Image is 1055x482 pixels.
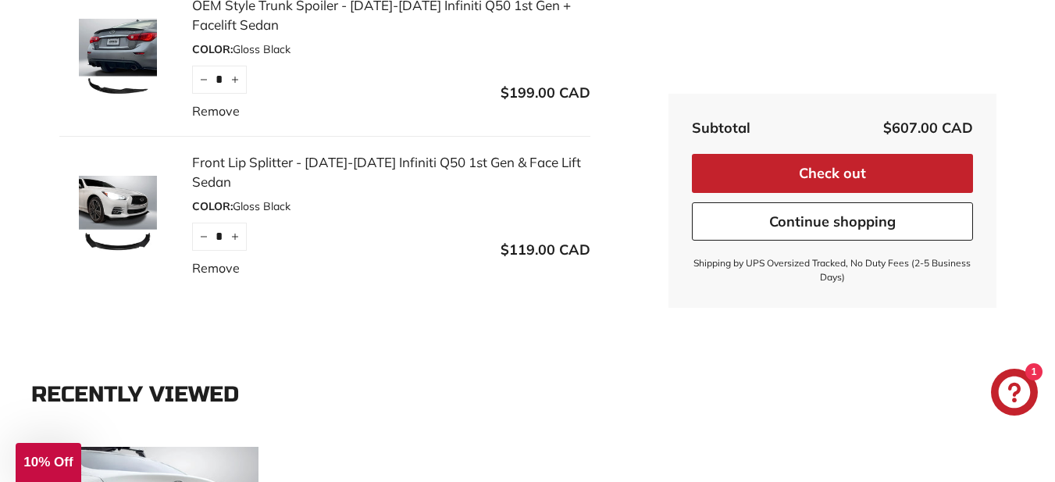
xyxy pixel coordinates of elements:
button: Reduce item quantity by one [192,66,216,94]
a: Remove [192,102,240,120]
a: Continue shopping [692,202,973,241]
div: Recently viewed [31,383,1024,407]
span: COLOR: [192,42,233,56]
span: $607.00 CAD [883,119,973,137]
button: Increase item quantity by one [223,223,247,251]
inbox-online-store-chat: Shopify online store chat [986,369,1043,420]
span: COLOR: [192,199,233,213]
button: Increase item quantity by one [223,66,247,94]
a: Front Lip Splitter - [DATE]-[DATE] Infiniti Q50 1st Gen & Face Lift Sedan [192,152,590,192]
div: Gloss Black [192,41,590,58]
button: Check out [692,154,973,193]
span: $119.00 CAD [501,241,590,259]
span: 10% Off [23,455,73,470]
button: Reduce item quantity by one [192,223,216,251]
div: 10% Off [16,443,81,482]
img: OEM Style Trunk Spoiler - 2014-2024 Infiniti Q50 1st Gen + Facelift Sedan [59,19,176,97]
div: Subtotal [692,117,750,138]
small: Shipping by UPS Oversized Tracked, No Duty Fees (2-5 Business Days) [692,257,973,285]
img: Front Lip Splitter - 2014-2024 Infiniti Q50 1st Gen & Face Lift Sedan [59,176,176,254]
span: $199.00 CAD [501,84,590,102]
div: Gloss Black [192,198,590,215]
a: Remove [192,259,240,277]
